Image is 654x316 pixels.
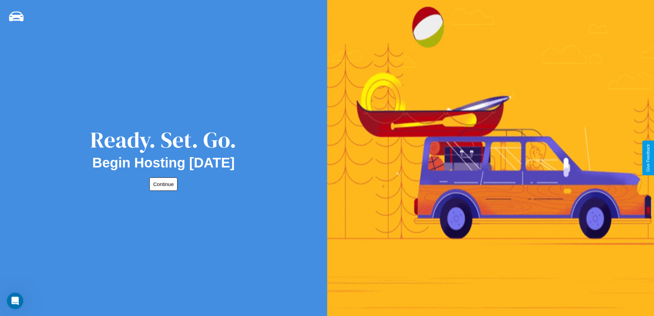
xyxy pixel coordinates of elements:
button: Continue [149,177,177,191]
div: Ready. Set. Go. [90,124,237,155]
h2: Begin Hosting [DATE] [92,155,235,171]
iframe: Intercom live chat [7,293,23,309]
div: Give Feedback [646,144,651,172]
